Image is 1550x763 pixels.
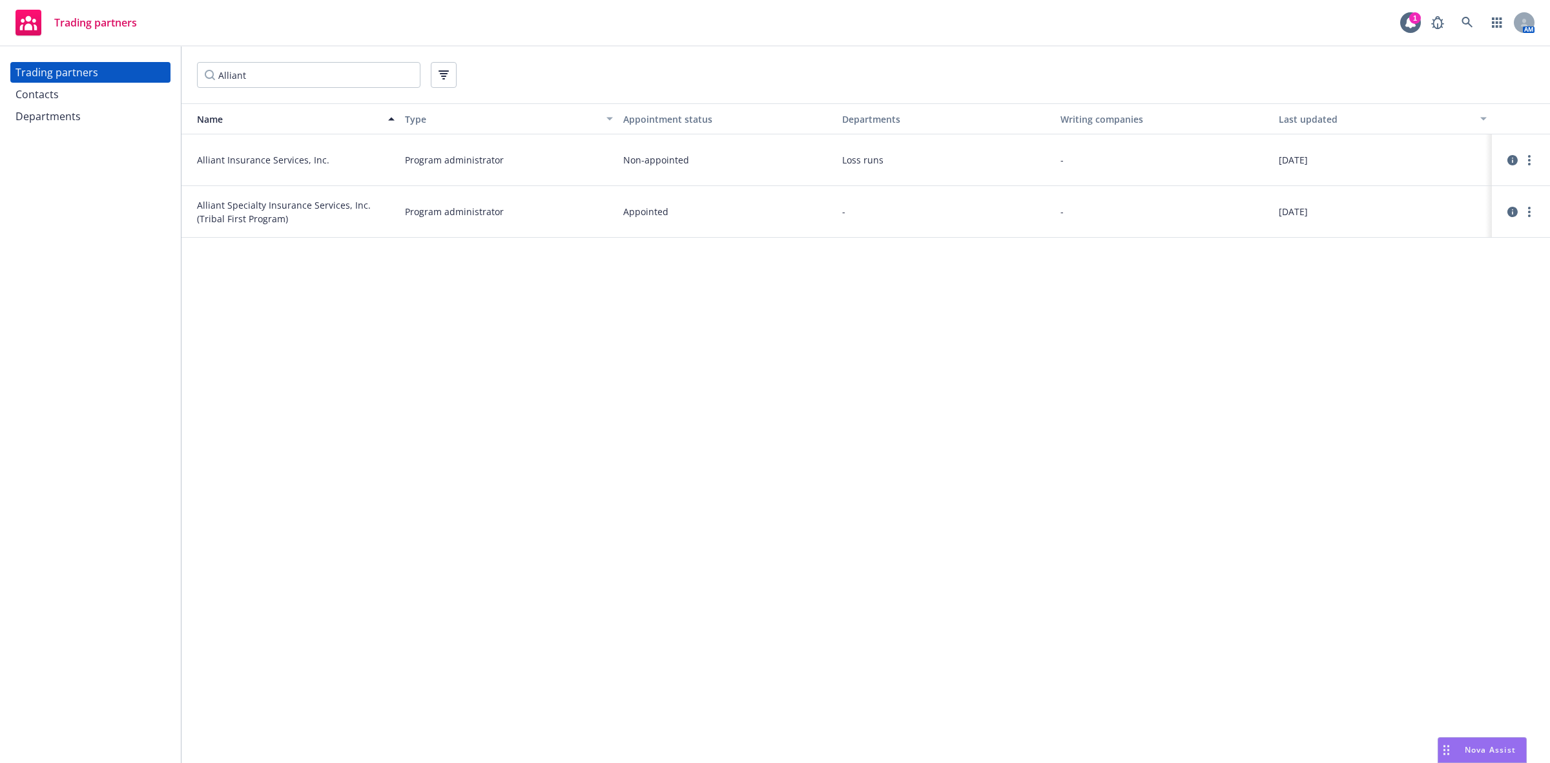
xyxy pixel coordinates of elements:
span: - [1060,205,1064,218]
div: Last updated [1279,112,1472,126]
div: Drag to move [1438,738,1454,762]
span: Nova Assist [1465,744,1516,755]
a: Trading partners [10,5,142,41]
a: Trading partners [10,62,170,83]
span: [DATE] [1279,153,1308,167]
button: Name [181,103,400,134]
div: Departments [15,106,81,127]
div: Name [187,112,380,126]
span: - [1060,153,1064,167]
a: more [1522,152,1537,168]
div: Trading partners [15,62,98,83]
a: Report a Bug [1425,10,1451,36]
div: Departments [842,112,1050,126]
span: Trading partners [54,17,137,28]
span: Program administrator [405,153,504,167]
span: Non-appointed [623,153,689,167]
div: Contacts [15,84,59,105]
a: Departments [10,106,170,127]
button: Appointment status [618,103,836,134]
input: Filter by keyword... [197,62,420,88]
span: [DATE] [1279,205,1308,218]
button: Type [400,103,618,134]
button: Writing companies [1055,103,1274,134]
span: Loss runs [842,153,1050,167]
a: Search [1454,10,1480,36]
a: Switch app [1484,10,1510,36]
div: 1 [1409,12,1421,24]
button: Last updated [1274,103,1492,134]
span: - [842,205,845,218]
div: Appointment status [623,112,831,126]
span: Program administrator [405,205,504,218]
div: Type [405,112,599,126]
div: Writing companies [1060,112,1268,126]
a: circleInformation [1505,152,1520,168]
a: more [1522,204,1537,220]
span: Alliant Specialty Insurance Services, Inc. (Tribal First Program) [197,198,395,225]
span: Alliant Insurance Services, Inc. [197,153,395,167]
a: circleInformation [1505,204,1520,220]
button: Nova Assist [1438,737,1527,763]
a: Contacts [10,84,170,105]
span: Appointed [623,205,668,218]
button: Departments [837,103,1055,134]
